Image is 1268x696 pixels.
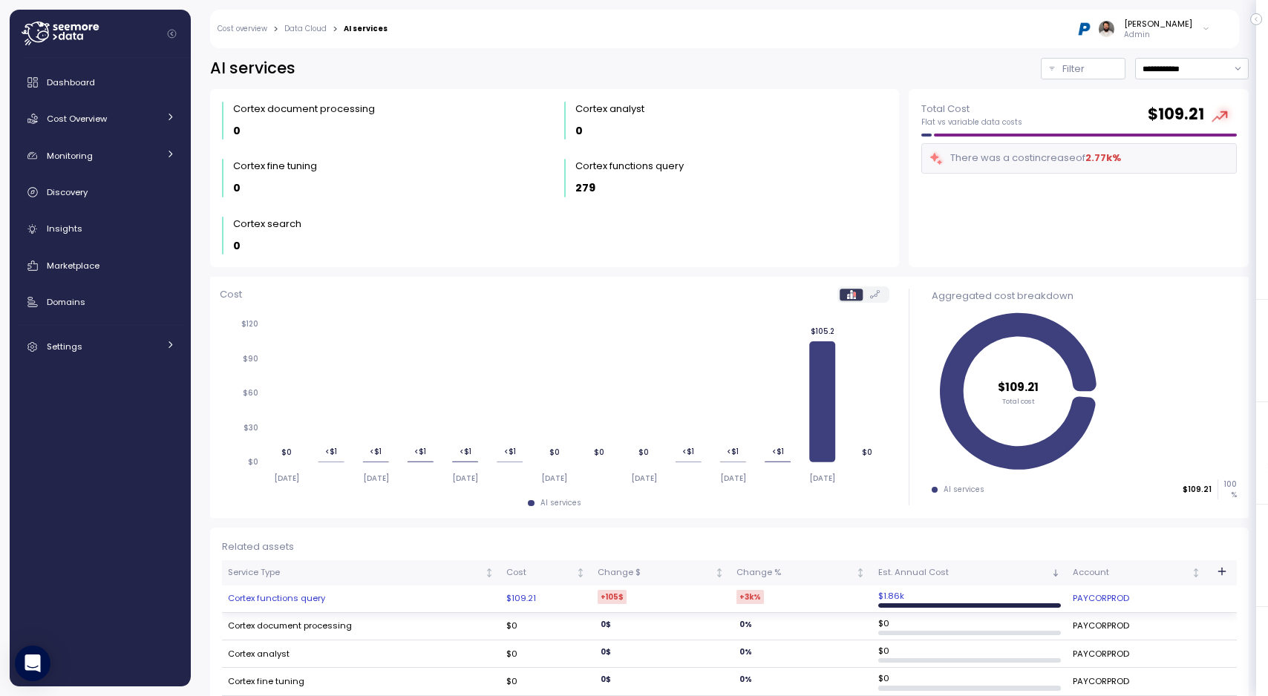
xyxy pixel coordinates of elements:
p: Admin [1124,30,1192,40]
td: $ 0 [872,668,1067,695]
p: Filter [1062,62,1085,76]
p: 0 [233,122,241,139]
tspan: [DATE] [363,473,389,482]
h2: AI services [210,58,295,79]
button: Collapse navigation [163,28,181,39]
th: Service TypeNot sorted [222,560,500,585]
div: Not sorted [855,568,866,578]
tspan: <$1 [459,447,471,456]
div: Cortex search [233,217,301,232]
img: 68b03c81eca7ebbb46a2a292.PNG [1076,21,1092,36]
td: PAYCORPROD [1067,640,1207,668]
div: Cortex fine tuning [233,159,317,174]
div: AI services [540,498,581,508]
span: Domains [47,296,85,308]
tspan: Total cost [1001,396,1034,406]
div: +3k % [736,590,764,604]
button: Filter [1041,58,1125,79]
div: +105 $ [598,590,627,604]
div: Not sorted [484,568,494,578]
td: $0 [500,640,592,668]
span: Cost Overview [47,113,107,125]
div: > [333,24,338,34]
tspan: [DATE] [541,473,567,482]
th: AccountNot sorted [1067,560,1207,585]
div: Open Intercom Messenger [15,646,50,681]
a: Settings [16,332,185,361]
div: Cortex functions query [575,159,684,174]
tspan: <$1 [370,447,382,456]
tspan: <$1 [504,447,516,456]
a: Data Cloud [284,25,327,33]
div: Sorted descending [1050,568,1061,578]
tspan: <$1 [772,446,784,456]
span: Dashboard [47,76,95,88]
p: Flat vs variable data costs [921,117,1022,128]
td: Cortex analyst [222,640,500,668]
div: [PERSON_NAME] [1124,18,1192,30]
tspan: $30 [244,423,258,433]
td: PAYCORPROD [1067,613,1207,640]
div: Cortex analyst [575,102,644,116]
td: $109.21 [500,585,592,613]
tspan: <$1 [325,447,337,456]
td: $ 1.86k [872,585,1067,613]
div: Related assets [222,539,1237,554]
td: $0 [500,613,592,640]
p: Cost [220,287,242,302]
div: AI services [944,485,984,495]
tspan: $0 [248,457,258,467]
div: 0 $ [598,645,614,659]
div: Not sorted [1191,568,1201,578]
div: 0 $ [598,672,614,686]
td: Cortex document processing [222,613,500,640]
tspan: $0 [862,447,872,457]
tspan: <$1 [728,447,739,456]
div: Change % [736,566,854,580]
a: Insights [16,214,185,244]
a: Dashboard [16,68,185,97]
tspan: $0 [594,447,604,457]
td: $0 [500,668,592,695]
tspan: [DATE] [273,473,299,482]
a: Marketplace [16,251,185,280]
div: Cost [506,566,573,580]
img: ACg8ocLskjvUhBDgxtSFCRx4ztb74ewwa1VrVEuDBD_Ho1mrTsQB-QE=s96-c [1099,21,1114,36]
span: Marketplace [47,260,99,272]
tspan: $0 [549,447,560,457]
th: CostNot sorted [500,560,592,585]
tspan: $60 [243,388,258,398]
a: Monitoring [16,141,185,171]
tspan: $105.2 [811,326,834,336]
div: AI services [344,25,388,33]
tspan: [DATE] [631,473,657,482]
td: Cortex fine tuning [222,668,500,695]
td: PAYCORPROD [1067,668,1207,695]
p: 279 [575,180,595,197]
th: Est. Annual CostSorted descending [872,560,1067,585]
p: $109.21 [1183,485,1212,495]
div: Not sorted [714,568,725,578]
div: Est. Annual Cost [878,566,1048,580]
h2: $ 109.21 [1148,104,1204,125]
span: Discovery [47,186,88,198]
div: 0 $ [598,617,614,631]
th: Change $Not sorted [592,560,731,585]
p: 100 % [1218,479,1236,499]
tspan: [DATE] [809,473,835,482]
tspan: [DATE] [452,473,478,482]
a: Cost overview [218,25,267,33]
td: $ 0 [872,613,1067,640]
div: Cortex document processing [233,102,375,116]
td: $ 0 [872,640,1067,668]
td: Cortex functions query [222,585,500,613]
div: There was a cost increase of [929,150,1121,167]
span: Insights [47,223,82,234]
p: 0 [233,237,241,255]
th: Change %Not sorted [731,560,872,585]
div: 0 % [736,645,755,659]
p: 0 [575,122,583,139]
div: > [273,24,278,34]
a: Cost Overview [16,104,185,134]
